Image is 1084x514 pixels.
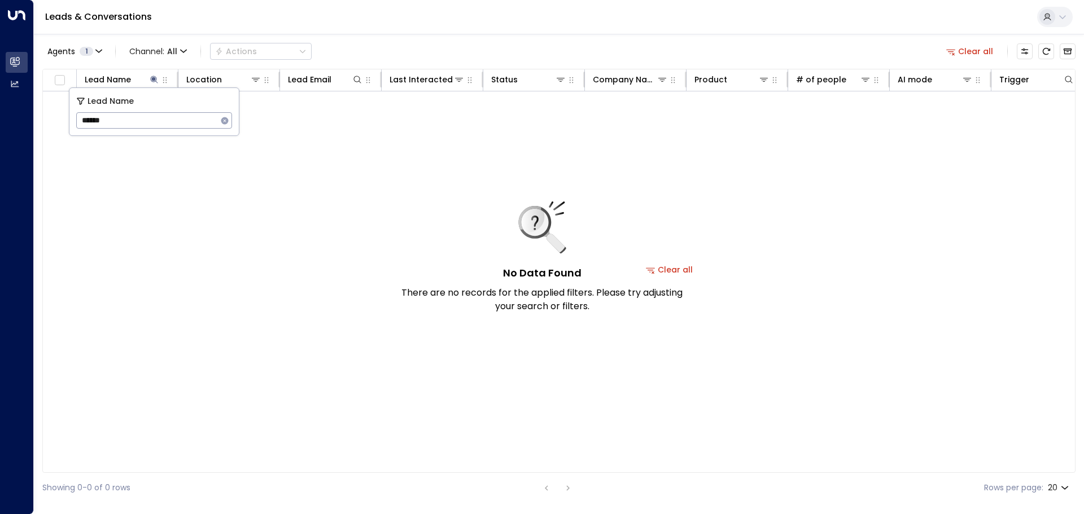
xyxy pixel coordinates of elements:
div: Lead Name [85,73,131,86]
nav: pagination navigation [539,481,575,495]
span: Refresh [1038,43,1054,59]
div: Trigger [999,73,1029,86]
div: Status [491,73,518,86]
div: Product [694,73,770,86]
div: Location [186,73,222,86]
div: Lead Email [288,73,331,86]
div: Lead Name [85,73,160,86]
div: Trigger [999,73,1074,86]
div: AI mode [898,73,932,86]
button: Channel:All [125,43,191,59]
div: Company Name [593,73,657,86]
div: Company Name [593,73,668,86]
button: Actions [210,43,312,60]
div: # of people [796,73,871,86]
span: Agents [47,47,75,55]
label: Rows per page: [984,482,1043,494]
button: Clear all [942,43,998,59]
span: All [167,47,177,56]
p: There are no records for the applied filters. Please try adjusting your search or filters. [401,286,683,313]
div: Button group with a nested menu [210,43,312,60]
div: Lead Email [288,73,363,86]
button: Customize [1017,43,1033,59]
span: Toggle select all [53,73,67,87]
button: Agents1 [42,43,106,59]
button: Archived Leads [1060,43,1076,59]
div: Product [694,73,727,86]
a: Leads & Conversations [45,10,152,23]
div: # of people [796,73,846,86]
div: Last Interacted [390,73,453,86]
div: Actions [215,46,257,56]
span: 1 [80,47,93,56]
div: Status [491,73,566,86]
span: Channel: [125,43,191,59]
span: Lead Name [88,95,134,108]
div: 20 [1048,480,1071,496]
div: Showing 0-0 of 0 rows [42,482,130,494]
h5: No Data Found [503,265,582,280]
div: Last Interacted [390,73,465,86]
div: Location [186,73,261,86]
div: AI mode [898,73,973,86]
